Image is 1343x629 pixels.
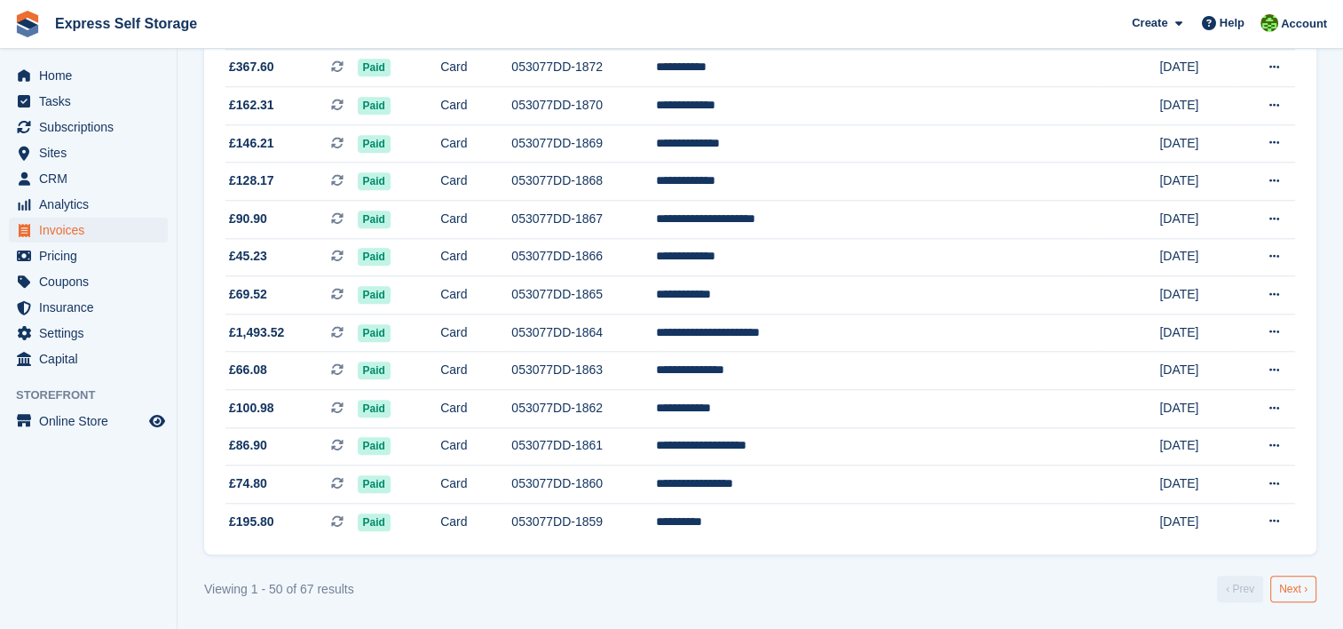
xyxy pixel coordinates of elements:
[440,201,511,239] td: Card
[1270,576,1316,602] a: Next
[1159,352,1237,390] td: [DATE]
[9,140,168,165] a: menu
[1159,49,1237,87] td: [DATE]
[511,466,655,504] td: 053077DD-1860
[358,475,391,493] span: Paid
[358,211,391,228] span: Paid
[1159,124,1237,163] td: [DATE]
[9,321,168,346] a: menu
[39,295,146,320] span: Insurance
[1217,576,1263,602] a: Previous
[9,89,168,114] a: menu
[39,346,146,371] span: Capital
[1159,276,1237,314] td: [DATE]
[511,314,655,352] td: 053077DD-1864
[511,87,655,125] td: 053077DD-1870
[511,276,655,314] td: 053077DD-1865
[39,115,146,139] span: Subscriptions
[229,171,274,190] span: £128.17
[1220,14,1244,32] span: Help
[511,124,655,163] td: 053077DD-1869
[511,49,655,87] td: 053077DD-1872
[440,352,511,390] td: Card
[440,124,511,163] td: Card
[358,172,391,190] span: Paid
[229,513,274,531] span: £195.80
[39,409,146,434] span: Online Store
[440,503,511,540] td: Card
[440,163,511,201] td: Card
[1213,576,1320,602] nav: Pages
[14,11,41,37] img: stora-icon-8386f47178a22dfd0bd8f6a31ec36ba5ce8667c1dd55bd0f319d3a0aa187defe.svg
[440,49,511,87] td: Card
[1132,14,1167,32] span: Create
[511,503,655,540] td: 053077DD-1859
[1159,503,1237,540] td: [DATE]
[9,166,168,191] a: menu
[229,323,284,342] span: £1,493.52
[9,346,168,371] a: menu
[358,324,391,342] span: Paid
[358,362,391,379] span: Paid
[229,58,274,76] span: £367.60
[511,238,655,276] td: 053077DD-1866
[9,243,168,268] a: menu
[440,390,511,428] td: Card
[9,409,168,434] a: menu
[358,514,391,531] span: Paid
[1159,427,1237,466] td: [DATE]
[229,399,274,418] span: £100.98
[440,466,511,504] td: Card
[1159,314,1237,352] td: [DATE]
[440,276,511,314] td: Card
[229,361,267,379] span: £66.08
[1159,238,1237,276] td: [DATE]
[9,63,168,88] a: menu
[48,9,204,38] a: Express Self Storage
[9,295,168,320] a: menu
[358,437,391,455] span: Paid
[229,474,267,493] span: £74.80
[39,243,146,268] span: Pricing
[511,390,655,428] td: 053077DD-1862
[358,97,391,115] span: Paid
[146,410,168,432] a: Preview store
[358,400,391,418] span: Paid
[229,96,274,115] span: £162.31
[9,218,168,243] a: menu
[1159,201,1237,239] td: [DATE]
[440,87,511,125] td: Card
[9,269,168,294] a: menu
[440,238,511,276] td: Card
[39,166,146,191] span: CRM
[1260,14,1278,32] img: Sonia Shah
[229,436,267,455] span: £86.90
[358,135,391,153] span: Paid
[229,285,267,304] span: £69.52
[511,352,655,390] td: 053077DD-1863
[229,210,267,228] span: £90.90
[358,59,391,76] span: Paid
[511,201,655,239] td: 053077DD-1867
[204,580,354,599] div: Viewing 1 - 50 of 67 results
[1159,466,1237,504] td: [DATE]
[511,427,655,466] td: 053077DD-1861
[358,286,391,304] span: Paid
[39,140,146,165] span: Sites
[511,163,655,201] td: 053077DD-1868
[39,269,146,294] span: Coupons
[440,314,511,352] td: Card
[9,192,168,217] a: menu
[358,248,391,266] span: Paid
[1159,87,1237,125] td: [DATE]
[1159,390,1237,428] td: [DATE]
[1159,163,1237,201] td: [DATE]
[39,89,146,114] span: Tasks
[39,321,146,346] span: Settings
[440,427,511,466] td: Card
[229,134,274,153] span: £146.21
[39,192,146,217] span: Analytics
[39,218,146,243] span: Invoices
[1281,15,1327,33] span: Account
[16,386,177,404] span: Storefront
